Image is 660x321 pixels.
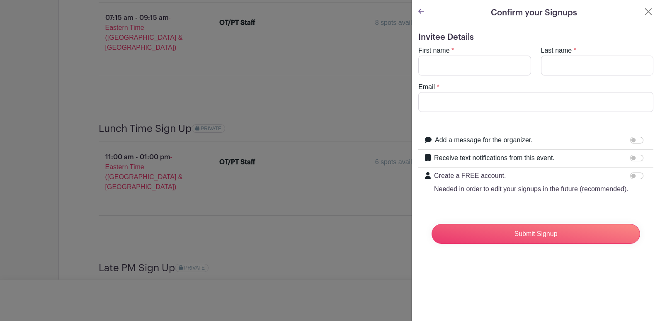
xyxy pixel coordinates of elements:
[432,224,640,244] input: Submit Signup
[418,46,450,56] label: First name
[435,135,533,145] label: Add a message for the organizer.
[491,7,577,19] h5: Confirm your Signups
[434,184,628,194] p: Needed in order to edit your signups in the future (recommended).
[434,153,555,163] label: Receive text notifications from this event.
[434,171,628,181] p: Create a FREE account.
[418,82,435,92] label: Email
[541,46,572,56] label: Last name
[418,32,653,42] h5: Invitee Details
[643,7,653,17] button: Close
